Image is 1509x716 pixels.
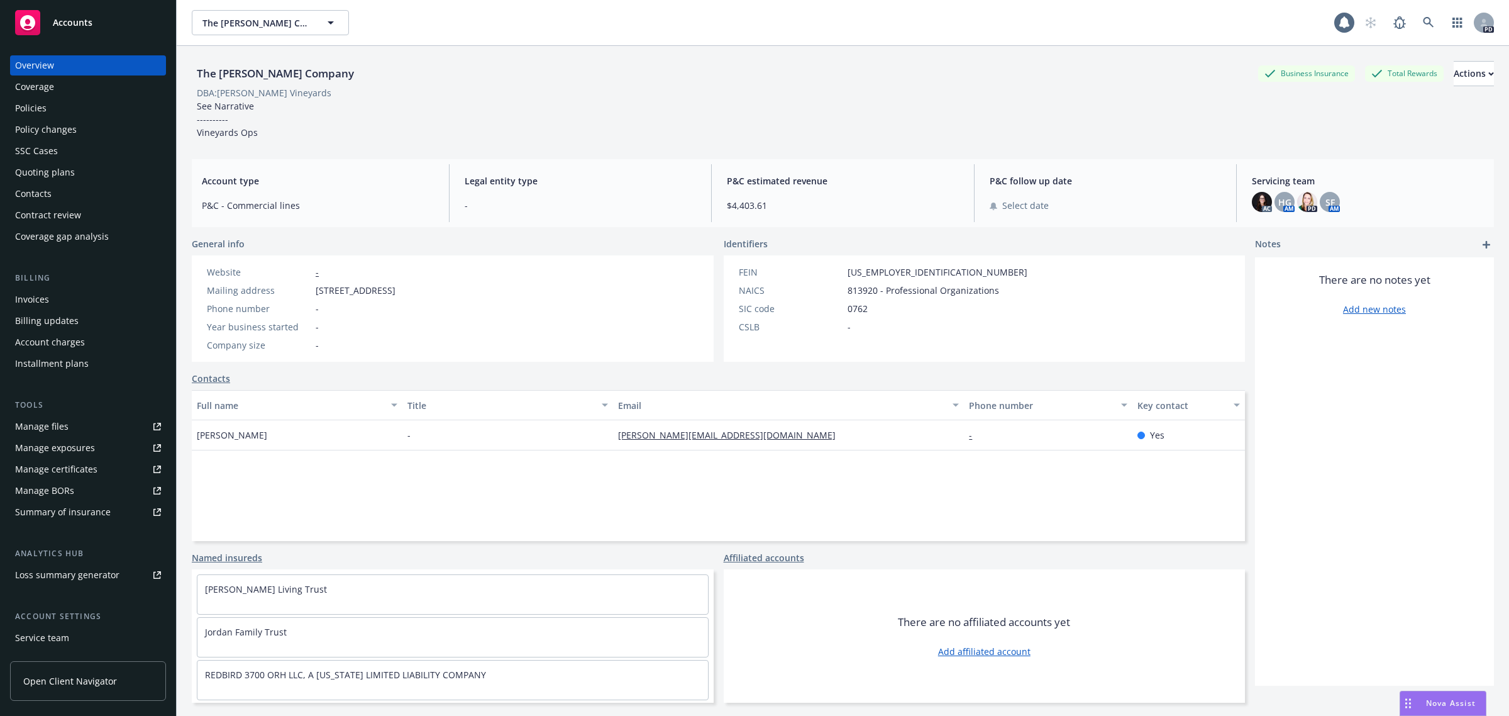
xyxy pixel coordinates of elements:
div: Mailing address [207,284,311,297]
div: Actions [1454,62,1494,86]
div: Policy changes [15,120,77,140]
div: Title [407,399,594,412]
button: Actions [1454,61,1494,86]
a: Named insureds [192,551,262,564]
a: Jordan Family Trust [205,626,287,638]
div: Account settings [10,610,166,623]
a: Coverage gap analysis [10,227,166,247]
span: There are no notes yet [1319,272,1430,288]
div: Drag to move [1400,691,1416,715]
button: Full name [192,390,402,420]
a: Manage files [10,417,166,437]
span: 813920 - Professional Organizations [848,284,999,297]
a: Service team [10,628,166,648]
div: Coverage gap analysis [15,227,109,247]
span: P&C follow up date [990,174,1222,187]
a: Policies [10,98,166,118]
div: CSLB [739,320,843,333]
span: Yes [1150,428,1164,442]
a: Search [1416,10,1441,35]
span: Accounts [53,18,92,28]
span: $4,403.61 [727,199,959,212]
button: Key contact [1132,390,1245,420]
span: There are no affiliated accounts yet [898,615,1070,630]
span: [PERSON_NAME] [197,428,267,442]
a: Affiliated accounts [724,551,804,564]
span: HG [1278,196,1291,209]
span: Nova Assist [1426,698,1476,708]
a: Manage BORs [10,481,166,501]
a: Quoting plans [10,162,166,182]
div: Billing updates [15,311,79,331]
button: Nova Assist [1400,691,1486,716]
img: photo [1297,192,1317,212]
span: - [407,428,411,442]
span: Legal entity type [465,174,697,187]
span: P&C estimated revenue [727,174,959,187]
a: Report a Bug [1387,10,1412,35]
div: Loss summary generator [15,565,119,585]
div: Email [618,399,945,412]
div: Quoting plans [15,162,75,182]
a: Summary of insurance [10,502,166,522]
a: Switch app [1445,10,1470,35]
span: The [PERSON_NAME] Company [202,16,311,30]
div: Invoices [15,289,49,310]
a: Contract review [10,205,166,225]
span: 0762 [848,302,868,315]
div: Account charges [15,332,85,352]
button: Title [402,390,613,420]
a: Invoices [10,289,166,310]
div: Billing [10,272,166,284]
a: - [316,266,319,278]
span: [STREET_ADDRESS] [316,284,395,297]
a: Manage certificates [10,459,166,479]
span: - [316,302,319,315]
div: Sales relationships [15,649,95,669]
a: Coverage [10,77,166,97]
div: Manage certificates [15,459,97,479]
div: Policies [15,98,47,118]
div: Manage files [15,417,69,437]
a: Contacts [192,372,230,385]
div: Full name [197,399,384,412]
div: SIC code [739,302,843,315]
button: The [PERSON_NAME] Company [192,10,349,35]
div: Phone number [969,399,1114,412]
span: Notes [1255,237,1281,252]
span: Account type [202,174,434,187]
span: Identifiers [724,237,768,250]
a: Overview [10,55,166,76]
div: Total Rewards [1365,65,1444,81]
a: REDBIRD 3700 ORH LLC, A [US_STATE] LIMITED LIABILITY COMPANY [205,669,486,681]
div: Overview [15,55,54,76]
a: Add new notes [1343,303,1406,316]
div: Phone number [207,302,311,315]
span: Servicing team [1252,174,1484,187]
a: Add affiliated account [938,645,1031,658]
div: Company size [207,338,311,352]
div: Contract review [15,205,81,225]
span: [US_EMPLOYER_IDENTIFICATION_NUMBER] [848,266,1027,279]
div: Tools [10,399,166,411]
div: The [PERSON_NAME] Company [192,65,359,82]
span: - [465,199,697,212]
div: Coverage [15,77,54,97]
a: Policy changes [10,120,166,140]
span: - [848,320,851,333]
button: Email [613,390,964,420]
div: Contacts [15,184,52,204]
a: Billing updates [10,311,166,331]
a: Installment plans [10,354,166,374]
div: Service team [15,628,69,648]
div: Key contact [1137,399,1226,412]
div: Summary of insurance [15,502,111,522]
div: NAICS [739,284,843,297]
span: See Narrative ---------- Vineyards Ops [197,100,258,138]
a: [PERSON_NAME] Living Trust [205,583,327,595]
div: FEIN [739,266,843,279]
a: Manage exposures [10,438,166,458]
span: Select date [1002,199,1049,212]
a: SSC Cases [10,141,166,161]
div: SSC Cases [15,141,58,161]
